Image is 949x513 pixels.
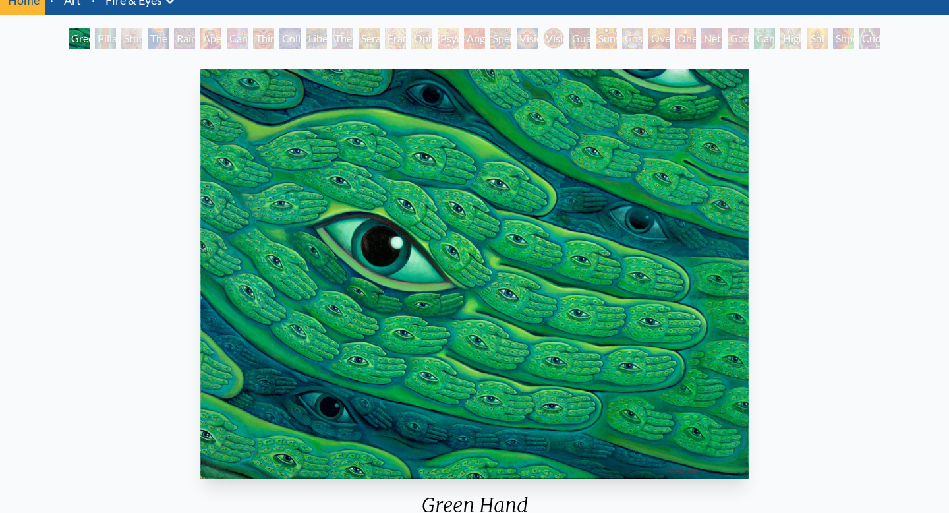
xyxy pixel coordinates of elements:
div: Oversoul [648,28,670,49]
div: Sol Invictus [807,28,828,49]
div: The Torch [148,28,169,49]
div: One [675,28,696,49]
div: Godself [728,28,749,49]
div: Cannabis Sutra [227,28,248,49]
div: Psychomicrograph of a Fractal Paisley Cherub Feather Tip [438,28,459,49]
div: Vision Crystal Tondo [543,28,564,49]
div: Fractal Eyes [385,28,406,49]
div: Higher Vision [780,28,801,49]
div: Angel Skin [464,28,485,49]
div: Rainbow Eye Ripple [174,28,195,49]
div: Seraphic Transport Docking on the Third Eye [359,28,380,49]
div: Cosmic Elf [622,28,643,49]
div: The Seer [332,28,353,49]
div: Vision Crystal [517,28,538,49]
div: Shpongled [833,28,854,49]
img: Green-Hand-2023-Alex-Grey-watermarked.jpg [200,69,749,479]
div: Study for the Great Turn [121,28,142,49]
div: Green Hand [69,28,90,49]
div: Cannafist [754,28,775,49]
div: Collective Vision [279,28,301,49]
div: Sunyata [596,28,617,49]
div: Third Eye Tears of Joy [253,28,274,49]
div: Pillar of Awareness [95,28,116,49]
div: Spectral Lotus [490,28,511,49]
div: Cuddle [859,28,880,49]
div: Liberation Through Seeing [306,28,327,49]
div: Guardian of Infinite Vision [569,28,590,49]
div: Net of Being [701,28,722,49]
div: Ophanic Eyelash [411,28,432,49]
div: Aperture [200,28,221,49]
